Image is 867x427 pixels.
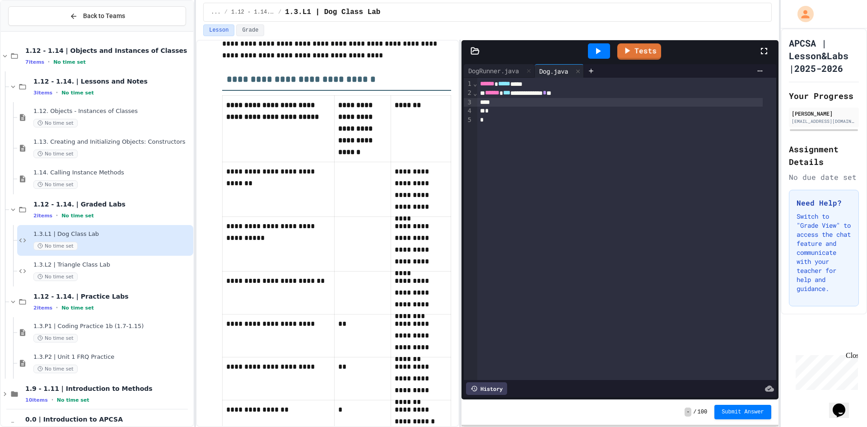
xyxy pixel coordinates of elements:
span: No time set [53,59,86,65]
span: • [56,89,58,96]
h2: Your Progress [789,89,859,102]
span: 1.12 - 1.14. | Practice Labs [33,292,191,300]
span: No time set [33,272,78,281]
div: History [466,382,507,395]
span: 1.3.L1 | Dog Class Lab [33,230,191,238]
span: No time set [33,334,78,343]
div: 3 [464,98,473,107]
span: Fold line [473,89,477,97]
button: Grade [236,24,264,36]
span: ... [211,9,221,16]
span: 10 items [25,397,48,403]
span: • [56,212,58,219]
a: Tests [617,43,661,60]
div: 1 [464,80,473,89]
span: 1.14. Calling Instance Methods [33,169,191,177]
div: DogRunner.java [464,66,523,75]
span: • [51,396,53,404]
span: 1.3.P1 | Coding Practice 1b (1.7-1.15) [33,323,191,330]
span: Back to Teams [83,11,125,21]
span: 1.3.L2 | Triangle Class Lab [33,261,191,269]
span: No time set [57,397,89,403]
span: 7 items [25,59,44,65]
span: 1.3.P2 | Unit 1 FRQ Practice [33,353,191,361]
h3: Need Help? [797,197,851,208]
button: Back to Teams [8,6,186,26]
span: No time set [61,305,94,311]
button: Submit Answer [714,405,771,419]
div: DogRunner.java [464,64,535,78]
span: 1.3.L1 | Dog Class Lab [285,7,380,18]
span: No time set [61,213,94,219]
div: No due date set [789,172,859,183]
div: [PERSON_NAME] [792,109,856,117]
span: / [224,9,228,16]
span: Fold line [473,80,477,87]
span: 1.13. Creating and Initializing Objects: Constructors [33,138,191,146]
span: No time set [33,365,78,373]
span: 1.12 - 1.14. | Lessons and Notes [33,77,191,85]
span: No time set [33,150,78,158]
div: 5 [464,116,473,125]
span: No time set [33,119,78,127]
span: 1.12 - 1.14. | Graded Labs [231,9,275,16]
span: No time set [61,90,94,96]
span: 1.12 - 1.14 | Objects and Instances of Classes [25,47,191,55]
h1: APCSA | Lesson&Labs |2025-2026 [789,37,859,75]
span: 2 items [33,305,52,311]
span: 0.0 | Introduction to APCSA [25,415,191,423]
iframe: chat widget [792,352,858,390]
span: - [685,408,691,417]
span: 1.9 - 1.11 | Introduction to Methods [25,385,191,393]
div: My Account [788,4,816,24]
span: 3 items [33,90,52,96]
iframe: chat widget [829,391,858,418]
span: 1.12 - 1.14. | Graded Labs [33,200,191,208]
span: 100 [698,408,708,416]
p: Switch to "Grade View" to access the chat feature and communicate with your teacher for help and ... [797,212,851,293]
div: Dog.java [535,64,584,78]
button: Lesson [203,24,234,36]
div: [EMAIL_ADDRESS][DOMAIN_NAME] [792,118,856,125]
div: Chat with us now!Close [4,4,62,57]
span: No time set [33,180,78,189]
span: • [48,58,50,66]
span: No time set [33,242,78,250]
div: 2 [464,89,473,98]
span: 1.12. Objects - Instances of Classes [33,108,191,115]
div: 4 [464,107,473,116]
span: • [56,304,58,311]
div: Dog.java [535,66,573,76]
span: Submit Answer [722,408,764,416]
span: / [278,9,281,16]
span: 2 items [33,213,52,219]
span: / [693,408,696,416]
h2: Assignment Details [789,143,859,168]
